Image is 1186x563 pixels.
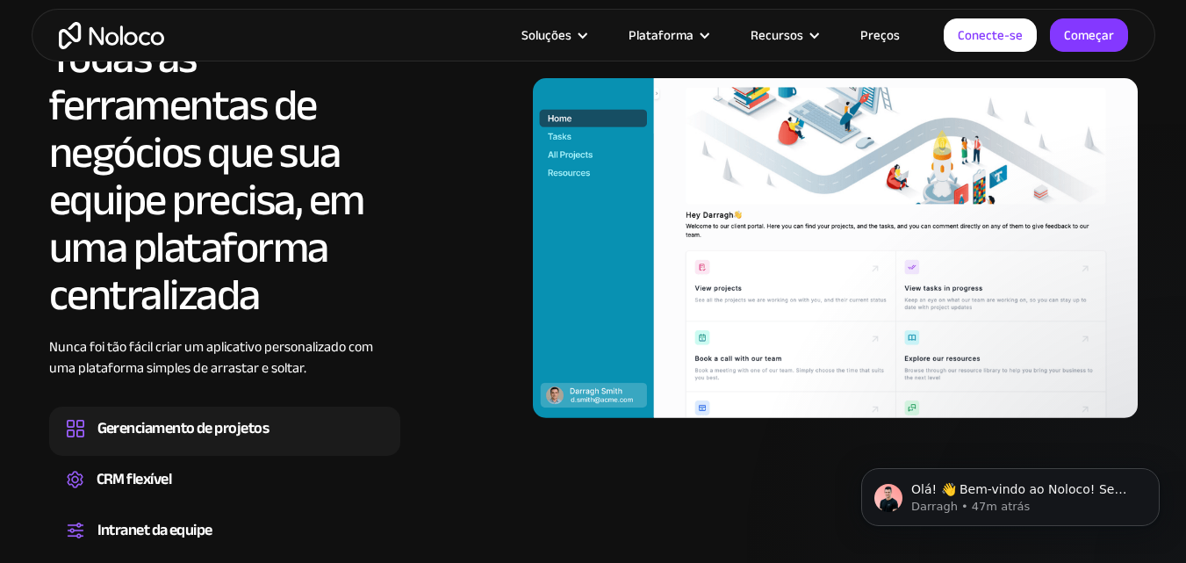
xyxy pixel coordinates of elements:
a: Preços [838,24,922,47]
a: Começar [1050,18,1128,52]
font: Crie ferramentas personalizadas de gerenciamento de projetos para acelerar fluxos de trabalho, mo... [97,444,373,528]
a: lar [59,22,164,49]
font: Plataforma [629,23,694,47]
font: CRM flexível [97,465,172,494]
font: Começar [1064,23,1114,47]
div: Plataforma [607,24,729,47]
div: Soluções [500,24,607,47]
font: Preços [860,23,900,47]
iframe: Mensagem de notificação do intercomunicador [835,431,1186,554]
font: Soluções [521,23,571,47]
div: Recursos [729,24,838,47]
font: Nunca foi tão fácil criar um aplicativo personalizado com uma plataforma simples de arrastar e so... [49,334,373,381]
font: Conecte-se [958,23,1023,47]
a: Conecte-se [944,18,1037,52]
font: Intranet da equipe [97,516,212,545]
font: Todas as ferramentas de negócios que sua equipe precisa, em uma plataforma centralizada [49,17,364,336]
font: Gerenciamento de projetos [97,414,270,443]
font: Recursos [751,23,803,47]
